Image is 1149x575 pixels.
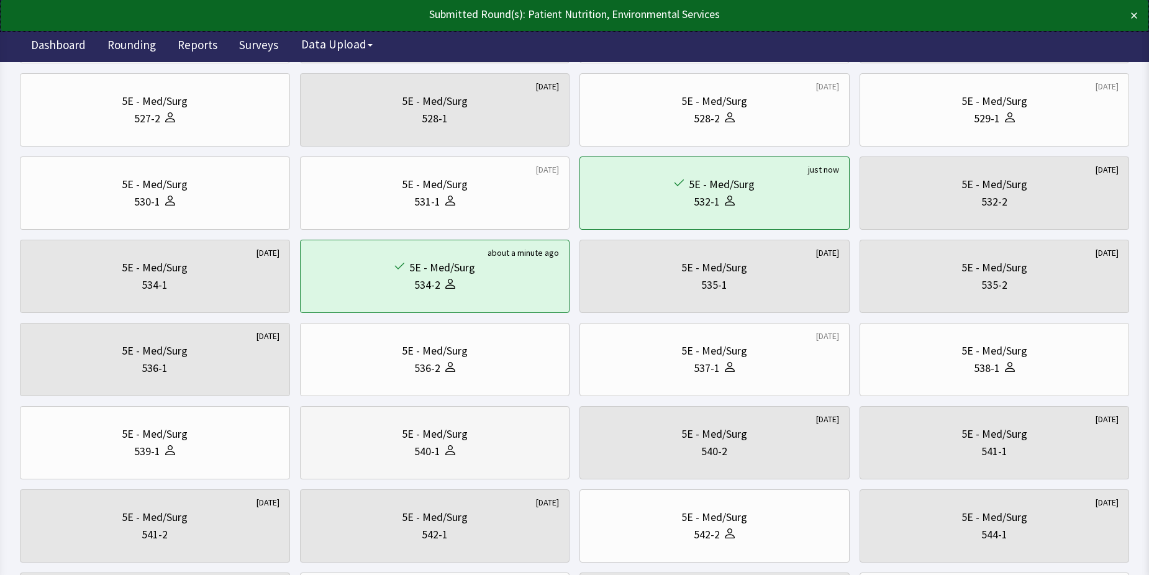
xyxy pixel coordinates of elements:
div: 539-1 [134,443,160,460]
button: Data Upload [294,33,380,56]
a: Dashboard [22,31,95,62]
div: [DATE] [1096,413,1119,425]
a: Reports [168,31,227,62]
div: 540-2 [701,443,727,460]
a: Surveys [230,31,288,62]
div: 5E - Med/Surg [681,93,747,110]
div: 544-1 [981,526,1007,543]
div: [DATE] [1096,496,1119,509]
div: 5E - Med/Surg [681,259,747,276]
div: 5E - Med/Surg [961,176,1027,193]
div: [DATE] [816,80,839,93]
div: 5E - Med/Surg [681,509,747,526]
div: 542-2 [694,526,720,543]
div: 5E - Med/Surg [122,93,188,110]
div: 5E - Med/Surg [961,509,1027,526]
div: [DATE] [536,496,559,509]
div: 535-2 [981,276,1007,294]
div: about a minute ago [488,247,559,259]
div: 5E - Med/Surg [122,176,188,193]
div: 5E - Med/Surg [122,259,188,276]
div: 5E - Med/Surg [122,342,188,360]
div: [DATE] [257,330,279,342]
div: 528-2 [694,110,720,127]
div: 542-1 [422,526,448,543]
div: 5E - Med/Surg [402,509,468,526]
div: 5E - Med/Surg [961,259,1027,276]
div: [DATE] [816,413,839,425]
div: 5E - Med/Surg [961,93,1027,110]
div: 535-1 [701,276,727,294]
div: 5E - Med/Surg [409,259,475,276]
div: 541-1 [981,443,1007,460]
div: 5E - Med/Surg [961,342,1027,360]
div: 5E - Med/Surg [122,509,188,526]
div: [DATE] [257,496,279,509]
div: just now [808,163,839,176]
div: [DATE] [1096,163,1119,176]
div: 5E - Med/Surg [402,93,468,110]
div: 5E - Med/Surg [961,425,1027,443]
div: [DATE] [257,247,279,259]
div: 532-1 [694,193,720,211]
div: [DATE] [536,163,559,176]
div: 538-1 [974,360,1000,377]
div: [DATE] [536,80,559,93]
div: [DATE] [816,330,839,342]
a: Rounding [98,31,165,62]
div: Submitted Round(s): Patient Nutrition, Environmental Services [11,6,1025,23]
div: [DATE] [1096,247,1119,259]
div: 536-2 [414,360,440,377]
div: 532-2 [981,193,1007,211]
div: 5E - Med/Surg [122,425,188,443]
div: 531-1 [414,193,440,211]
div: 529-1 [974,110,1000,127]
div: 5E - Med/Surg [681,342,747,360]
button: × [1130,6,1138,25]
div: 527-2 [134,110,160,127]
div: 536-1 [142,360,168,377]
div: 5E - Med/Surg [681,425,747,443]
div: 5E - Med/Surg [402,176,468,193]
div: 534-2 [414,276,440,294]
div: 530-1 [134,193,160,211]
div: 528-1 [422,110,448,127]
div: [DATE] [1096,80,1119,93]
div: 5E - Med/Surg [402,342,468,360]
div: 5E - Med/Surg [402,425,468,443]
div: 5E - Med/Surg [689,176,755,193]
div: 537-1 [694,360,720,377]
div: 541-2 [142,526,168,543]
div: 540-1 [414,443,440,460]
div: 534-1 [142,276,168,294]
div: [DATE] [816,247,839,259]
